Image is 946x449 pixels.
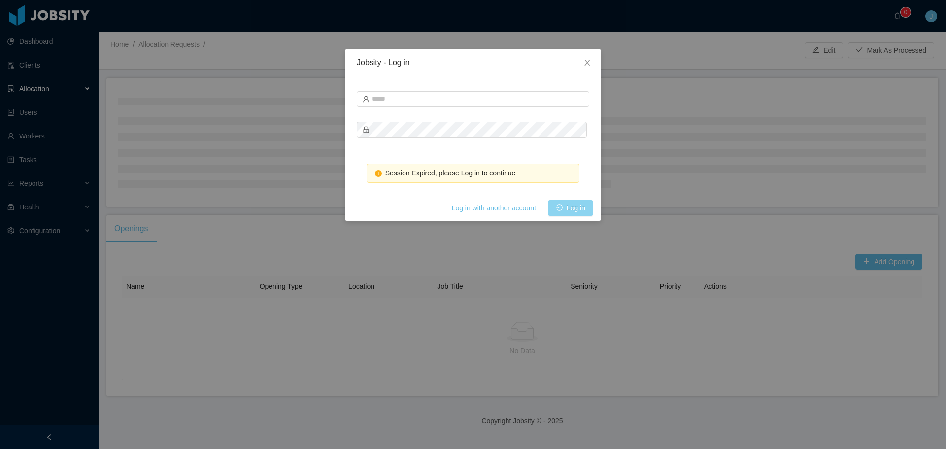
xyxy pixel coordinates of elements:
[583,59,591,67] i: icon: close
[574,49,601,77] button: Close
[363,96,370,103] i: icon: user
[444,200,544,216] button: Log in with another account
[375,170,382,177] i: icon: exclamation-circle
[357,57,589,68] div: Jobsity - Log in
[385,169,516,177] span: Session Expired, please Log in to continue
[363,126,370,133] i: icon: lock
[548,200,593,216] button: icon: loginLog in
